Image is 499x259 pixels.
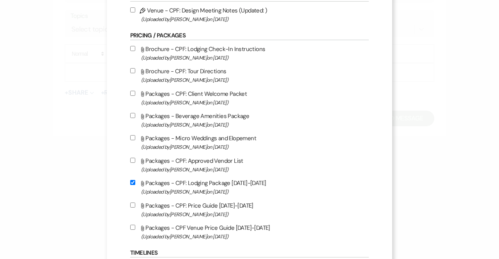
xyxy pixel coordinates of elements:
label: Packages - CPF: Price Guide [DATE]-[DATE] [130,201,369,219]
label: Packages - CPF: Approved Vendor List [130,156,369,174]
h6: Pricing / Packages [130,32,369,40]
label: Venue - CPF: Design Meeting Notes (Updated: ) [130,5,369,24]
input: Packages - Micro Weddings and Elopement(Uploaded by[PERSON_NAME]on [DATE]) [130,135,135,140]
input: Packages - CPF: Lodging Package [DATE]-[DATE](Uploaded by[PERSON_NAME]on [DATE]) [130,180,135,185]
span: (Uploaded by [PERSON_NAME] on [DATE] ) [141,98,369,107]
label: Packages - Micro Weddings and Elopement [130,133,369,152]
span: (Uploaded by [PERSON_NAME] on [DATE] ) [141,120,369,129]
input: Packages - CPF: Client Welcome Packet(Uploaded by[PERSON_NAME]on [DATE]) [130,91,135,96]
span: (Uploaded by [PERSON_NAME] on [DATE] ) [141,210,369,219]
input: Packages - CPF Venue Price Guide [DATE]-[DATE](Uploaded by[PERSON_NAME]on [DATE]) [130,225,135,230]
span: (Uploaded by [PERSON_NAME] on [DATE] ) [141,53,369,62]
input: Brochure - CPF: Lodging Check-In Instructions(Uploaded by[PERSON_NAME]on [DATE]) [130,46,135,51]
input: Packages - Beverage Amenities Package(Uploaded by[PERSON_NAME]on [DATE]) [130,113,135,118]
span: (Uploaded by [PERSON_NAME] on [DATE] ) [141,15,369,24]
input: Packages - CPF: Approved Vendor List(Uploaded by[PERSON_NAME]on [DATE]) [130,158,135,163]
label: Packages - CPF Venue Price Guide [DATE]-[DATE] [130,223,369,241]
label: Packages - CPF: Client Welcome Packet [130,89,369,107]
span: (Uploaded by [PERSON_NAME] on [DATE] ) [141,143,369,152]
span: (Uploaded by [PERSON_NAME] on [DATE] ) [141,165,369,174]
span: (Uploaded by [PERSON_NAME] on [DATE] ) [141,187,369,196]
span: (Uploaded by [PERSON_NAME] on [DATE] ) [141,232,369,241]
input: Venue - CPF: Design Meeting Notes (Updated: )(Uploaded by[PERSON_NAME]on [DATE]) [130,7,135,12]
h6: Timelines [130,249,369,257]
label: Packages - CPF: Lodging Package [DATE]-[DATE] [130,178,369,196]
input: Packages - CPF: Price Guide [DATE]-[DATE](Uploaded by[PERSON_NAME]on [DATE]) [130,203,135,208]
label: Packages - Beverage Amenities Package [130,111,369,129]
span: (Uploaded by [PERSON_NAME] on [DATE] ) [141,76,369,85]
label: Brochure - CPF: Tour Directions [130,66,369,85]
label: Brochure - CPF: Lodging Check-In Instructions [130,44,369,62]
input: Brochure - CPF: Tour Directions(Uploaded by[PERSON_NAME]on [DATE]) [130,68,135,73]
